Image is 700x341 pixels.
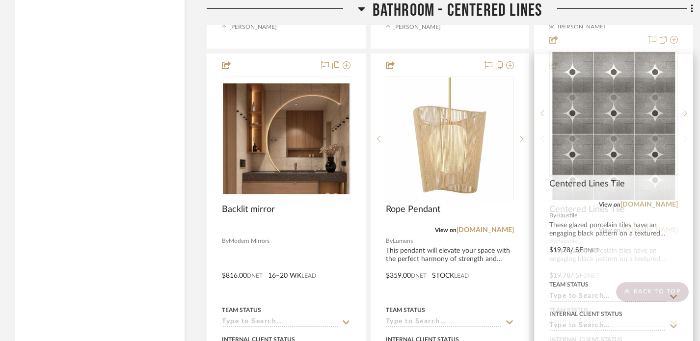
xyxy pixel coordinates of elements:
[386,318,503,327] input: Type to Search…
[388,78,511,200] img: Rope Pendant
[552,78,675,200] img: Centered Lines Tile
[386,236,393,246] span: By
[386,306,425,315] div: Team Status
[616,282,689,302] scroll-to-top-button: BACK TO TOP
[549,204,625,215] span: Centered Lines Tile
[222,318,339,327] input: Type to Search…
[620,227,678,234] a: [DOMAIN_NAME]
[599,227,620,233] span: View on
[556,236,577,246] span: Haustile
[457,227,514,234] a: [DOMAIN_NAME]
[222,236,229,246] span: By
[223,83,350,195] img: Backlit mirror
[386,204,440,215] span: Rope Pendant
[222,204,275,215] span: Backlit mirror
[549,306,589,315] div: Team Status
[550,77,677,201] div: 0
[229,236,269,246] span: Modern Mirrors
[549,318,666,327] input: Type to Search…
[549,236,556,246] span: By
[435,227,457,233] span: View on
[393,236,413,246] span: Lumens
[222,306,261,315] div: Team Status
